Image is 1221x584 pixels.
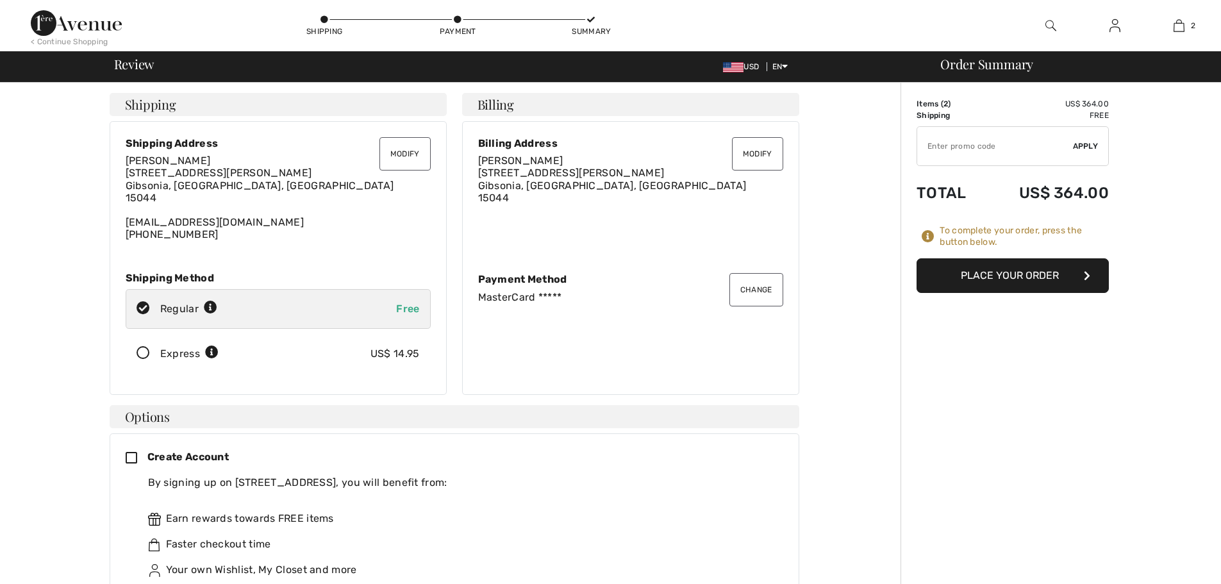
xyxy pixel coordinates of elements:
[148,475,773,490] div: By signing up on [STREET_ADDRESS], you will benefit from:
[126,154,431,240] div: [EMAIL_ADDRESS][DOMAIN_NAME] [PHONE_NUMBER]
[114,58,154,71] span: Review
[1073,140,1099,152] span: Apply
[305,26,344,37] div: Shipping
[985,98,1109,110] td: US$ 364.00
[148,564,161,577] img: ownWishlist.svg
[126,154,211,167] span: [PERSON_NAME]
[940,225,1109,248] div: To complete your order, press the button below.
[917,258,1109,293] button: Place Your Order
[985,110,1109,121] td: Free
[478,273,783,285] div: Payment Method
[1109,18,1120,33] img: My Info
[943,99,948,108] span: 2
[572,26,610,37] div: Summary
[147,451,229,463] span: Create Account
[478,167,747,203] span: [STREET_ADDRESS][PERSON_NAME] Gibsonia, [GEOGRAPHIC_DATA], [GEOGRAPHIC_DATA] 15044
[110,405,799,428] h4: Options
[160,301,217,317] div: Regular
[723,62,743,72] img: US Dollar
[126,167,394,203] span: [STREET_ADDRESS][PERSON_NAME] Gibsonia, [GEOGRAPHIC_DATA], [GEOGRAPHIC_DATA] 15044
[126,272,431,284] div: Shipping Method
[31,10,122,36] img: 1ère Avenue
[1174,18,1184,33] img: My Bag
[148,562,773,578] div: Your own Wishlist, My Closet and more
[126,137,431,149] div: Shipping Address
[160,346,219,362] div: Express
[723,62,764,71] span: USD
[148,538,161,551] img: faster.svg
[31,36,108,47] div: < Continue Shopping
[125,98,176,111] span: Shipping
[478,137,783,149] div: Billing Address
[985,171,1109,215] td: US$ 364.00
[772,62,788,71] span: EN
[1191,20,1195,31] span: 2
[396,303,419,315] span: Free
[732,137,783,171] button: Modify
[148,511,773,526] div: Earn rewards towards FREE items
[148,513,161,526] img: rewards.svg
[478,154,563,167] span: [PERSON_NAME]
[917,110,985,121] td: Shipping
[917,127,1073,165] input: Promo code
[925,58,1213,71] div: Order Summary
[438,26,477,37] div: Payment
[1045,18,1056,33] img: search the website
[917,171,985,215] td: Total
[1099,18,1131,34] a: Sign In
[1147,18,1210,33] a: 2
[148,537,773,552] div: Faster checkout time
[729,273,783,306] button: Change
[917,98,985,110] td: Items ( )
[379,137,431,171] button: Modify
[478,98,514,111] span: Billing
[370,346,420,362] div: US$ 14.95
